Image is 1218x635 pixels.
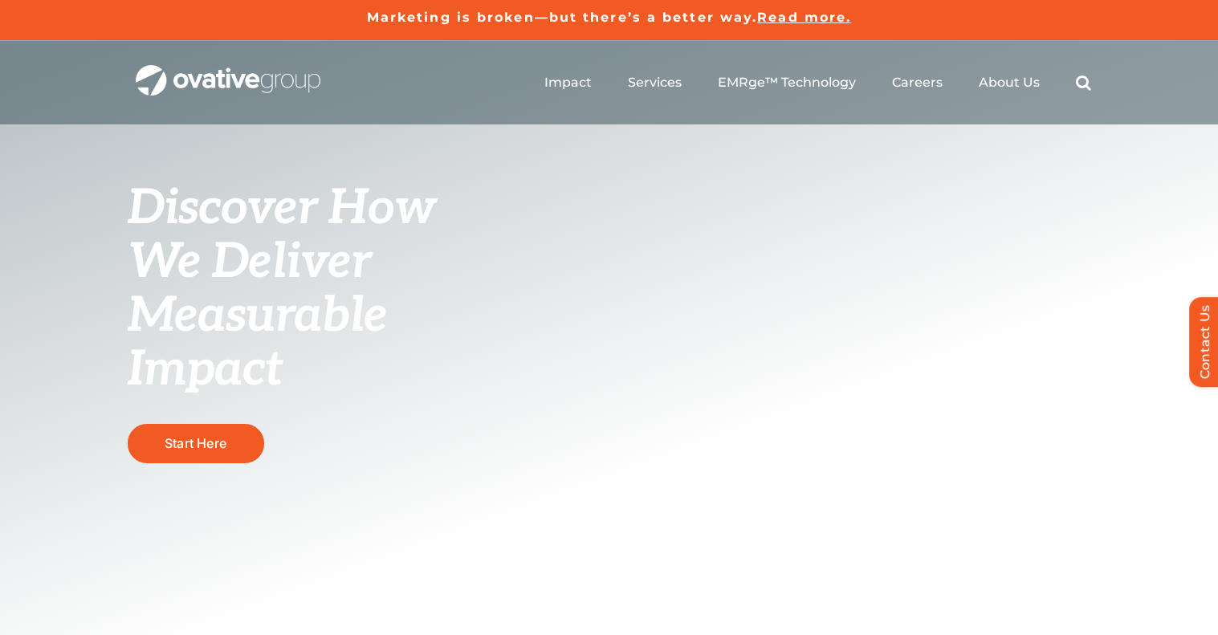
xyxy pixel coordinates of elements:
span: Start Here [165,435,226,451]
a: Services [628,75,682,91]
a: Marketing is broken—but there’s a better way. [367,10,758,25]
a: Careers [892,75,943,91]
nav: Menu [544,57,1091,108]
a: Read more. [757,10,851,25]
a: About Us [979,75,1040,91]
span: We Deliver Measurable Impact [128,234,388,399]
a: Search [1076,75,1091,91]
a: EMRge™ Technology [718,75,856,91]
span: Discover How [128,180,436,238]
a: Start Here [128,424,264,463]
a: Impact [544,75,592,91]
a: OG_Full_horizontal_WHT [136,63,320,79]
